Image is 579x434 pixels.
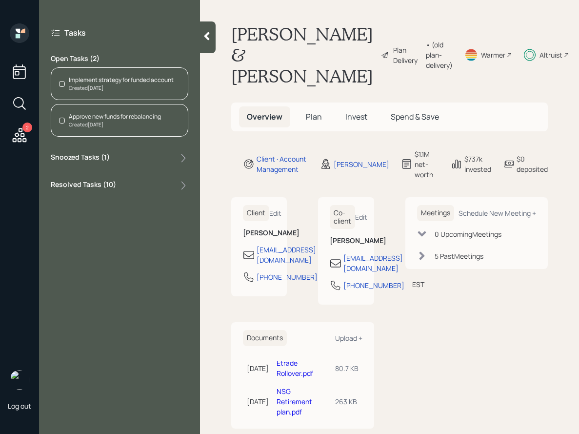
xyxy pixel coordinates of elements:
div: $737k invested [464,154,491,174]
div: Altruist [539,50,562,60]
h6: [PERSON_NAME] [330,237,362,245]
div: [PHONE_NUMBER] [257,272,318,282]
div: $0 deposited [517,154,548,174]
div: 2 [22,123,32,132]
div: [PERSON_NAME] [334,159,389,169]
span: Plan [306,111,322,122]
div: [EMAIL_ADDRESS][DOMAIN_NAME] [257,245,316,265]
div: 5 Past Meeting s [435,251,483,261]
div: [DATE] [247,396,269,407]
img: sami-boghos-headshot.png [10,370,29,390]
div: Warmer [481,50,505,60]
div: [EMAIL_ADDRESS][DOMAIN_NAME] [343,253,403,273]
h6: Client [243,205,269,221]
label: Tasks [64,27,86,38]
span: Spend & Save [391,111,439,122]
div: $1.1M net-worth [415,149,439,180]
div: Plan Delivery [393,45,421,65]
label: Resolved Tasks ( 10 ) [51,180,116,191]
a: Etrade Rollover.pdf [277,358,313,378]
label: Snoozed Tasks ( 1 ) [51,152,110,164]
div: Created [DATE] [69,84,174,92]
div: Schedule New Meeting + [459,208,536,218]
a: NSG Retirement plan.pdf [277,387,312,416]
div: Implement strategy for funded account [69,76,174,84]
div: 263 KB [335,396,359,407]
div: 0 Upcoming Meeting s [435,229,501,239]
div: Edit [355,212,367,222]
h6: Meetings [417,205,454,221]
div: Log out [8,401,31,411]
div: • (old plan-delivery) [426,40,453,70]
span: Overview [247,111,282,122]
div: 80.7 KB [335,363,359,373]
div: Created [DATE] [69,121,161,128]
h6: Co-client [330,205,355,229]
h6: [PERSON_NAME] [243,229,275,237]
div: [PHONE_NUMBER] [343,280,404,290]
span: Invest [345,111,367,122]
h6: Documents [243,330,287,346]
div: Edit [269,208,281,218]
div: Upload + [335,333,362,343]
h1: [PERSON_NAME] & [PERSON_NAME] [231,23,373,87]
div: [DATE] [247,363,269,373]
label: Open Tasks ( 2 ) [51,54,188,63]
div: Client · Account Management [257,154,308,174]
div: Approve new funds for rebalancing [69,112,161,121]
